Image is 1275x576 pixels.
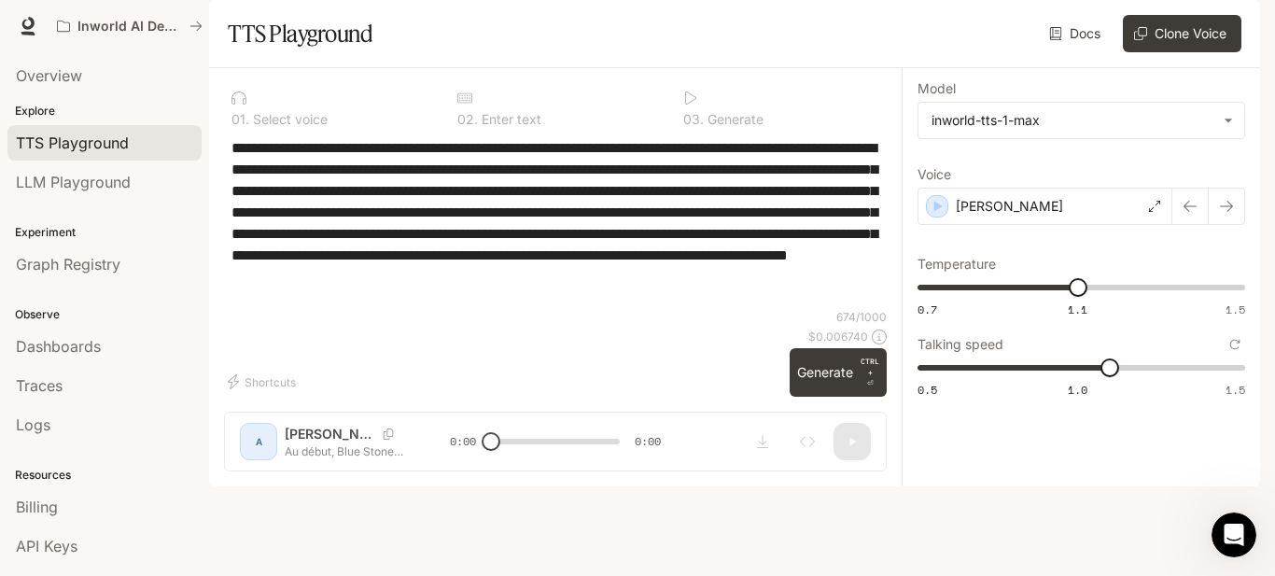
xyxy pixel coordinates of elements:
[861,356,879,378] p: CTRL +
[918,82,956,95] p: Model
[918,338,1003,351] p: Talking speed
[918,258,996,271] p: Temperature
[1068,302,1087,317] span: 1.1
[1225,334,1245,355] button: Reset to default
[77,19,182,35] p: Inworld AI Demos
[1226,302,1245,317] span: 1.5
[956,197,1063,216] p: [PERSON_NAME]
[457,113,478,126] p: 0 2 .
[1212,513,1256,557] iframe: Intercom live chat
[231,113,249,126] p: 0 1 .
[1068,382,1087,398] span: 1.0
[861,356,879,389] p: ⏎
[1226,382,1245,398] span: 1.5
[790,348,887,397] button: GenerateCTRL +⏎
[478,113,541,126] p: Enter text
[704,113,764,126] p: Generate
[683,113,704,126] p: 0 3 .
[49,7,211,45] button: All workspaces
[1123,15,1241,52] button: Clone Voice
[918,382,937,398] span: 0.5
[228,15,372,52] h1: TTS Playground
[249,113,328,126] p: Select voice
[918,302,937,317] span: 0.7
[918,103,1244,138] div: inworld-tts-1-max
[918,168,951,181] p: Voice
[224,367,303,397] button: Shortcuts
[1045,15,1108,52] a: Docs
[932,111,1214,130] div: inworld-tts-1-max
